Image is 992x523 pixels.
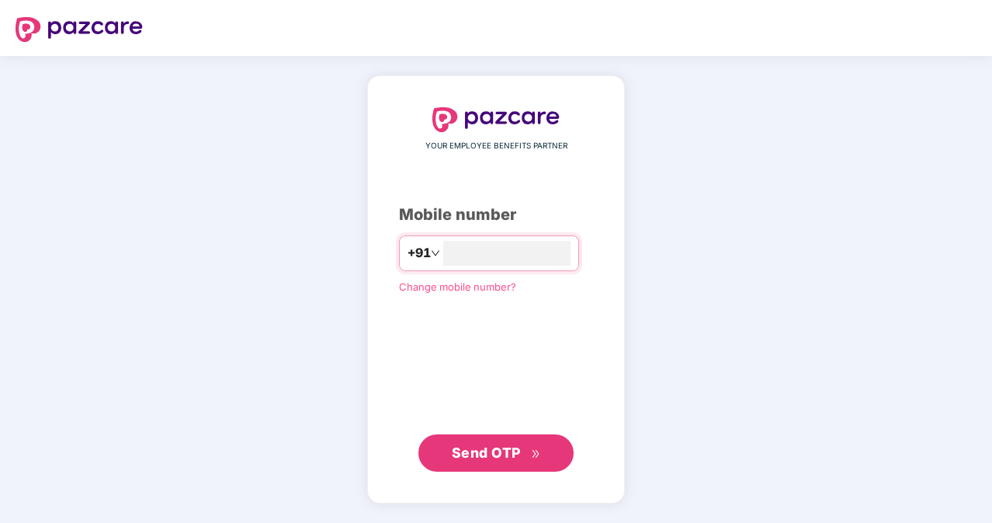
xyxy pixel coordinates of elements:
[399,203,593,227] div: Mobile number
[418,434,574,472] button: Send OTPdouble-right
[399,281,516,293] a: Change mobile number?
[431,249,440,258] span: down
[408,243,431,263] span: +91
[432,107,560,132] img: logo
[452,445,521,461] span: Send OTP
[16,17,143,42] img: logo
[425,140,567,152] span: YOUR EMPLOYEE BENEFITS PARTNER
[531,449,541,459] span: double-right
